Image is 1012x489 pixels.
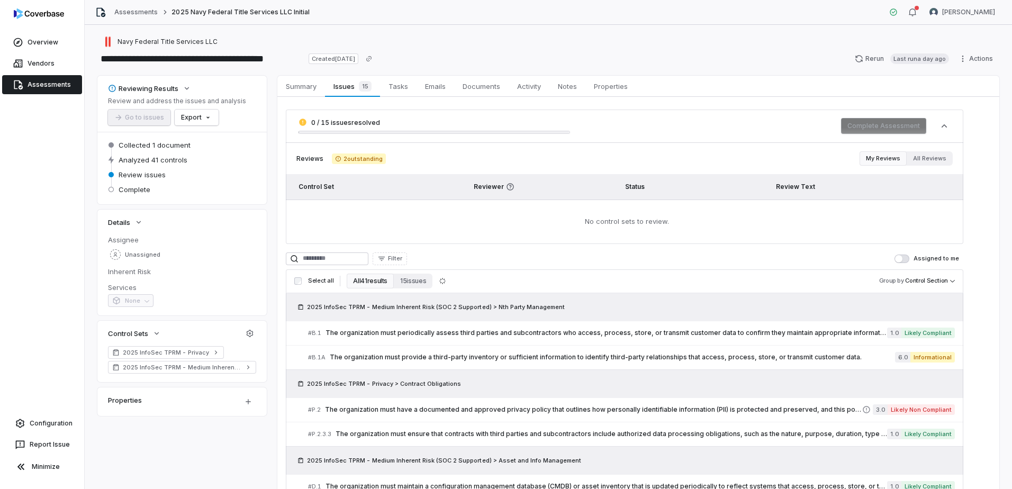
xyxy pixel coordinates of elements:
span: Minimize [32,463,60,471]
button: https://navyfederaltitle.org/Navy Federal Title Services LLC [100,32,221,51]
span: Collected 1 document [119,140,191,150]
span: The organization must ensure that contracts with third parties and subcontractors include authori... [336,430,887,438]
a: Assessments [2,75,82,94]
span: Reviews [296,155,323,163]
div: Review filter [860,151,953,166]
button: RerunLast runa day ago [848,51,955,67]
span: 1.0 [887,328,901,338]
span: Summary [282,79,321,93]
span: 2 outstanding [332,153,386,164]
span: Created [DATE] [309,53,358,64]
span: 2025 InfoSec TPRM - Privacy [123,348,209,357]
a: Overview [2,33,82,52]
span: The organization must periodically assess third parties and subcontractors who access, process, s... [326,329,887,337]
span: Report Issue [30,440,70,449]
button: Minimize [4,456,80,477]
a: #B.1The organization must periodically assess third parties and subcontractors who access, proces... [308,321,955,345]
span: Informational [910,352,955,363]
a: #B.1AThe organization must provide a third-party inventory or sufficient information to identify ... [308,346,955,369]
a: Assessments [114,8,158,16]
span: 1.0 [887,429,901,439]
span: 0 / 15 issues resolved [311,119,380,126]
a: #P.2.3.3The organization must ensure that contracts with third parties and subcontractors include... [308,422,955,446]
a: #P.2The organization must have a documented and approved privacy policy that outlines how persona... [308,398,955,422]
span: Emails [421,79,450,93]
dt: Services [108,283,256,292]
button: Control Sets [105,324,164,343]
span: Properties [590,79,632,93]
dt: Inherent Risk [108,267,256,276]
span: Issues [329,79,375,94]
button: Actions [955,51,999,67]
span: Complete [119,185,150,194]
span: 2025 InfoSec TPRM - Privacy > Contract Obligations [307,379,461,388]
span: 2025 Navy Federal Title Services LLC Initial [171,8,310,16]
button: Reviewing Results [105,79,194,98]
img: logo-D7KZi-bG.svg [14,8,64,19]
span: # B.1A [308,354,326,361]
a: 2025 InfoSec TPRM - Medium Inherent Risk (SOC 2 Supported) [108,361,256,374]
span: Vendors [28,59,55,68]
a: 2025 InfoSec TPRM - Privacy [108,346,224,359]
span: Likely Non Compliant [888,404,955,415]
span: # P.2 [308,406,321,414]
span: Analyzed 41 controls [119,155,187,165]
span: Control Sets [108,329,148,338]
button: All 41 results [347,274,394,288]
span: The organization must have a documented and approved privacy policy that outlines how personally ... [325,405,862,414]
button: Report Issue [4,435,80,454]
button: Assigned to me [894,255,909,263]
span: Documents [458,79,504,93]
label: Assigned to me [894,255,959,263]
span: Review issues [119,170,166,179]
span: Select all [308,277,333,285]
span: 3.0 [873,404,888,415]
button: Jonathan Wann avatar[PERSON_NAME] [923,4,1001,20]
span: 2025 InfoSec TPRM - Medium Inherent Risk (SOC 2 Supported) > Nth Party Management [307,303,565,311]
span: Assessments [28,80,71,89]
button: 15 issues [394,274,432,288]
span: The organization must provide a third-party inventory or sufficient information to identify third... [330,353,895,361]
span: Status [625,183,645,191]
span: Likely Compliant [901,328,955,338]
p: Review and address the issues and analysis [108,97,246,105]
span: Overview [28,38,58,47]
span: # B.1 [308,329,321,337]
span: # P.2.3.3 [308,430,331,438]
span: Filter [388,255,402,262]
span: [PERSON_NAME] [942,8,995,16]
div: Reviewing Results [108,84,178,93]
span: Review Text [776,183,815,191]
button: My Reviews [860,151,907,166]
input: Select all [294,277,302,285]
span: 15 [359,81,372,92]
td: No control sets to review. [286,200,963,244]
img: Jonathan Wann avatar [929,8,938,16]
span: Activity [513,79,545,93]
button: Details [105,213,146,232]
span: Notes [554,79,581,93]
span: Likely Compliant [901,429,955,439]
span: Configuration [30,419,73,428]
span: Navy Federal Title Services LLC [118,38,218,46]
span: Group by [879,277,904,284]
span: Last run a day ago [890,53,949,64]
span: Details [108,218,130,227]
span: 2025 InfoSec TPRM - Medium Inherent Risk (SOC 2 Supported) [123,363,241,372]
span: Unassigned [125,251,160,259]
button: All Reviews [907,151,953,166]
button: Export [175,110,219,125]
span: Control Set [299,183,334,191]
a: Vendors [2,54,82,73]
span: 6.0 [895,352,910,363]
button: Copy link [359,49,378,68]
dt: Assignee [108,235,256,245]
span: 2025 InfoSec TPRM - Medium Inherent Risk (SOC 2 Supported) > Asset and Info Management [307,456,581,465]
span: Tasks [384,79,412,93]
button: Filter [373,252,407,265]
a: Configuration [4,414,80,433]
span: Reviewer [474,183,612,191]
